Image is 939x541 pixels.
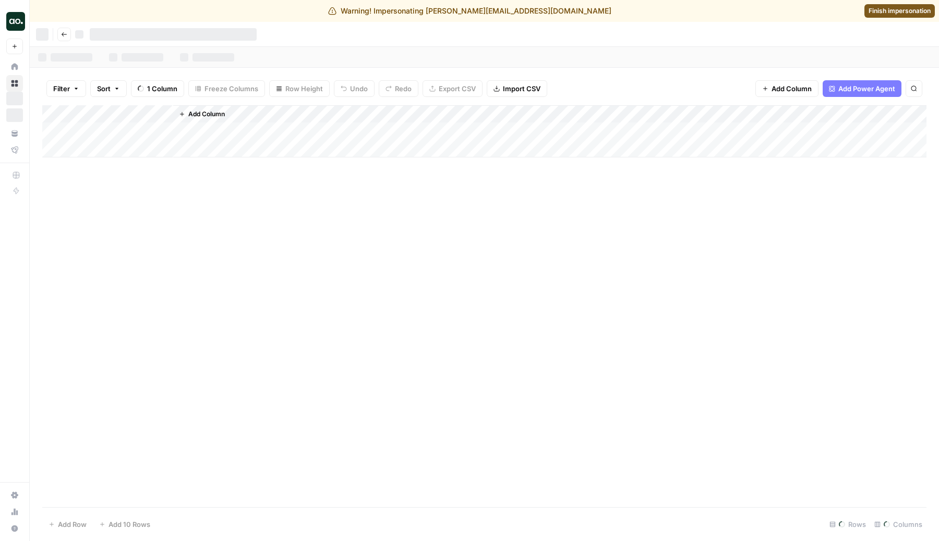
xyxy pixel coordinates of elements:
[6,503,23,520] a: Usage
[823,80,901,97] button: Add Power Agent
[864,4,935,18] a: Finish impersonation
[6,12,25,31] img: AirOps Builders Logo
[6,75,23,92] a: Browse
[46,80,86,97] button: Filter
[328,6,611,16] div: Warning! Impersonating [PERSON_NAME][EMAIL_ADDRESS][DOMAIN_NAME]
[58,519,87,530] span: Add Row
[269,80,330,97] button: Row Height
[6,125,23,142] a: Your Data
[204,83,258,94] span: Freeze Columns
[772,83,812,94] span: Add Column
[6,520,23,537] button: Help + Support
[503,83,540,94] span: Import CSV
[350,83,368,94] span: Undo
[147,83,177,94] span: 1 Column
[90,80,127,97] button: Sort
[870,516,926,533] div: Columns
[6,58,23,75] a: Home
[487,80,547,97] button: Import CSV
[838,83,895,94] span: Add Power Agent
[42,516,93,533] button: Add Row
[6,8,23,34] button: Workspace: AirOps Builders
[131,80,184,97] button: 1 Column
[285,83,323,94] span: Row Height
[109,519,150,530] span: Add 10 Rows
[379,80,418,97] button: Redo
[869,6,931,16] span: Finish impersonation
[188,109,225,119] span: Add Column
[97,83,111,94] span: Sort
[6,487,23,503] a: Settings
[395,83,412,94] span: Redo
[188,80,265,97] button: Freeze Columns
[334,80,375,97] button: Undo
[6,142,23,158] a: Flightpath
[825,516,870,533] div: Rows
[755,80,818,97] button: Add Column
[93,516,156,533] button: Add 10 Rows
[439,83,476,94] span: Export CSV
[423,80,483,97] button: Export CSV
[53,83,70,94] span: Filter
[175,107,229,121] button: Add Column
